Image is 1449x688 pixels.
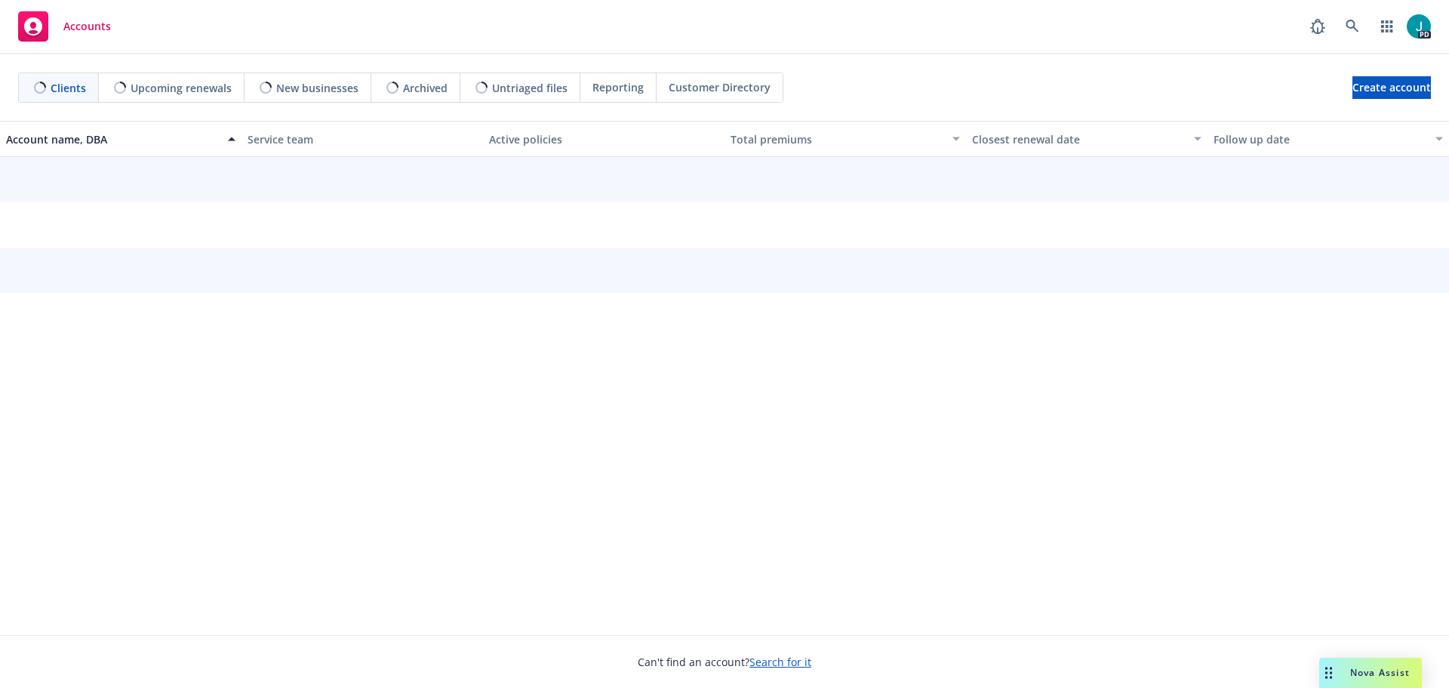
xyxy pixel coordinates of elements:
button: Follow up date [1207,121,1449,157]
span: Reporting [592,79,644,95]
div: Active policies [489,131,718,147]
button: Total premiums [724,121,966,157]
div: Closest renewal date [972,131,1185,147]
div: Drag to move [1319,658,1338,688]
div: Account name, DBA [6,131,219,147]
a: Report a Bug [1303,11,1333,42]
a: Search for it [749,655,811,669]
a: Create account [1352,76,1431,99]
button: Nova Assist [1319,658,1422,688]
button: Active policies [483,121,724,157]
a: Search [1337,11,1367,42]
button: Closest renewal date [966,121,1207,157]
div: Service team [248,131,477,147]
a: Switch app [1372,11,1402,42]
span: Upcoming renewals [131,80,232,96]
span: New businesses [276,80,358,96]
img: photo [1407,14,1431,39]
span: Clients [51,80,86,96]
span: Accounts [63,20,111,32]
span: Untriaged files [492,80,568,96]
span: Archived [403,80,448,96]
span: Nova Assist [1350,666,1410,679]
button: Service team [241,121,483,157]
a: Accounts [12,5,117,48]
span: Create account [1352,73,1431,102]
div: Follow up date [1214,131,1426,147]
span: Can't find an account? [638,654,811,670]
div: Total premiums [731,131,943,147]
span: Customer Directory [669,79,771,95]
